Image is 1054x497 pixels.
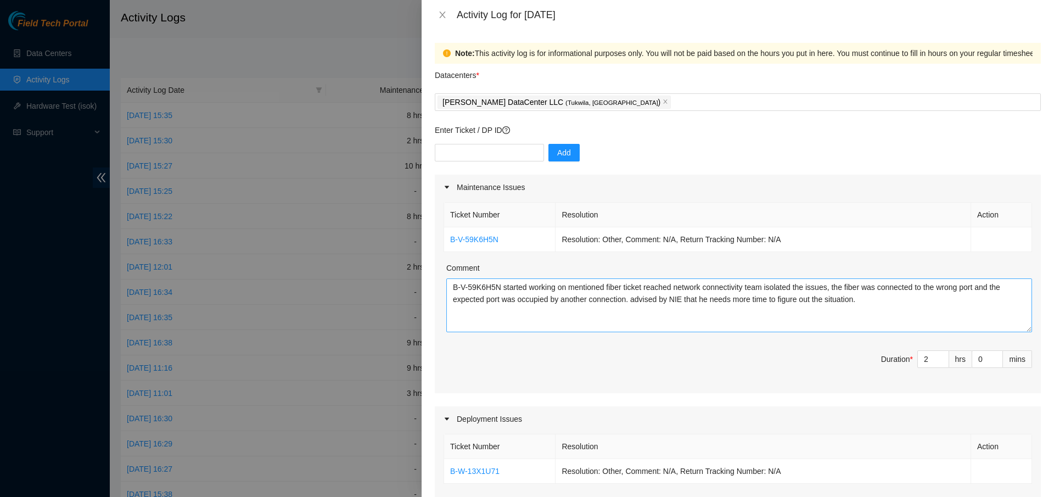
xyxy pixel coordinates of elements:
[444,434,556,459] th: Ticket Number
[446,262,480,274] label: Comment
[444,416,450,422] span: caret-right
[663,99,668,105] span: close
[502,126,510,134] span: question-circle
[444,203,556,227] th: Ticket Number
[455,47,475,59] strong: Note:
[450,235,498,244] a: B-V-59K6H5N
[556,203,971,227] th: Resolution
[442,96,660,109] p: [PERSON_NAME] DataCenter LLC )
[435,406,1041,432] div: Deployment Issues
[557,147,571,159] span: Add
[443,49,451,57] span: exclamation-circle
[444,184,450,191] span: caret-right
[971,434,1032,459] th: Action
[435,64,479,81] p: Datacenters
[438,10,447,19] span: close
[446,278,1032,332] textarea: Comment
[435,175,1041,200] div: Maintenance Issues
[881,353,913,365] div: Duration
[457,9,1041,21] div: Activity Log for [DATE]
[435,10,450,20] button: Close
[556,227,971,252] td: Resolution: Other, Comment: N/A, Return Tracking Number: N/A
[1003,350,1032,368] div: mins
[556,434,971,459] th: Resolution
[556,459,971,484] td: Resolution: Other, Comment: N/A, Return Tracking Number: N/A
[450,467,500,476] a: B-W-13X1U71
[435,124,1041,136] p: Enter Ticket / DP ID
[565,99,658,106] span: ( Tukwila, [GEOGRAPHIC_DATA]
[949,350,972,368] div: hrs
[971,203,1032,227] th: Action
[548,144,580,161] button: Add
